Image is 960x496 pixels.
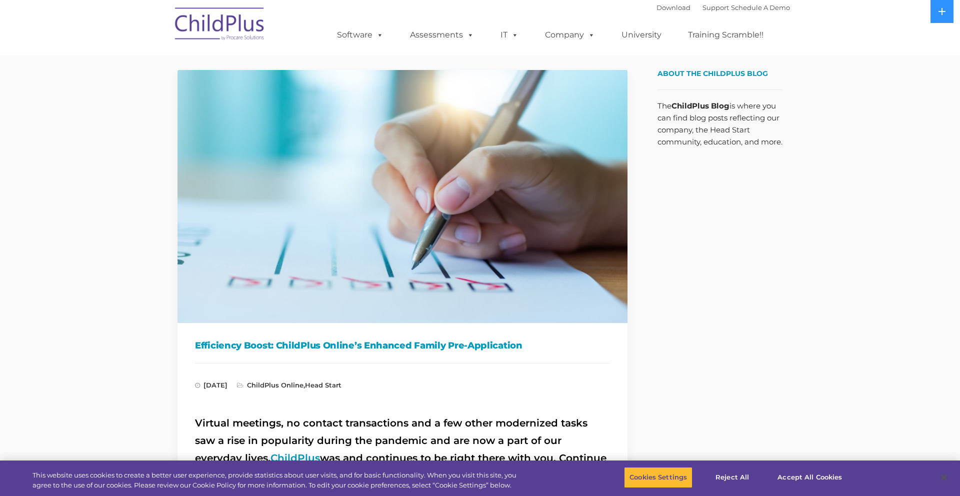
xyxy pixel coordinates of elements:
a: Company [535,25,605,45]
h1: Efficiency Boost: ChildPlus Online’s Enhanced Family Pre-Application [195,338,610,353]
span: , [237,381,341,389]
a: ChildPlus Online [247,381,303,389]
font: | [656,3,790,11]
img: ChildPlus by Procare Solutions [170,0,270,50]
a: Software [327,25,393,45]
span: [DATE] [195,381,227,389]
span: About the ChildPlus Blog [657,69,768,78]
div: This website uses cookies to create a better user experience, provide statistics about user visit... [32,470,528,490]
a: Support [702,3,729,11]
button: Accept All Cookies [772,467,847,488]
button: Close [933,466,955,488]
a: Training Scramble!! [678,25,773,45]
strong: ChildPlus Blog [671,101,729,110]
img: Efficiency Boost: ChildPlus Online's Enhanced Family Pre-Application Process - Streamlining Appli... [177,70,627,323]
a: Head Start [305,381,341,389]
a: Assessments [400,25,484,45]
a: University [611,25,671,45]
a: ChildPlus [270,452,320,464]
button: Cookies Settings [624,467,692,488]
p: The is where you can find blog posts reflecting our company, the Head Start community, education,... [657,100,782,148]
a: Follow & Like Us on Facebook [657,459,740,475]
a: IT [490,25,528,45]
a: Download [656,3,690,11]
button: Reject All [701,467,763,488]
a: Schedule A Demo [731,3,790,11]
h2: Virtual meetings, no contact transactions and a few other modernized tasks saw a rise in populari... [195,414,610,484]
